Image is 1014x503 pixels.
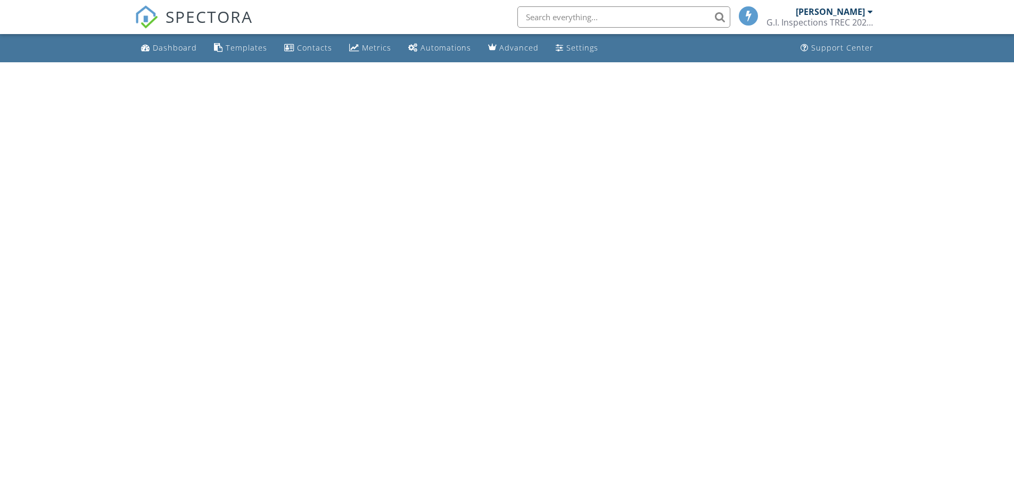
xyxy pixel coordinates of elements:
[280,38,336,58] a: Contacts
[766,17,873,28] div: G.I. Inspections TREC 20252
[210,38,271,58] a: Templates
[137,38,201,58] a: Dashboard
[796,6,865,17] div: [PERSON_NAME]
[551,38,603,58] a: Settings
[811,43,873,53] div: Support Center
[499,43,539,53] div: Advanced
[404,38,475,58] a: Automations (Basic)
[421,43,471,53] div: Automations
[517,6,730,28] input: Search everything...
[153,43,197,53] div: Dashboard
[166,5,253,28] span: SPECTORA
[135,5,158,29] img: The Best Home Inspection Software - Spectora
[345,38,395,58] a: Metrics
[226,43,267,53] div: Templates
[796,38,878,58] a: Support Center
[484,38,543,58] a: Advanced
[566,43,598,53] div: Settings
[135,14,253,37] a: SPECTORA
[297,43,332,53] div: Contacts
[362,43,391,53] div: Metrics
